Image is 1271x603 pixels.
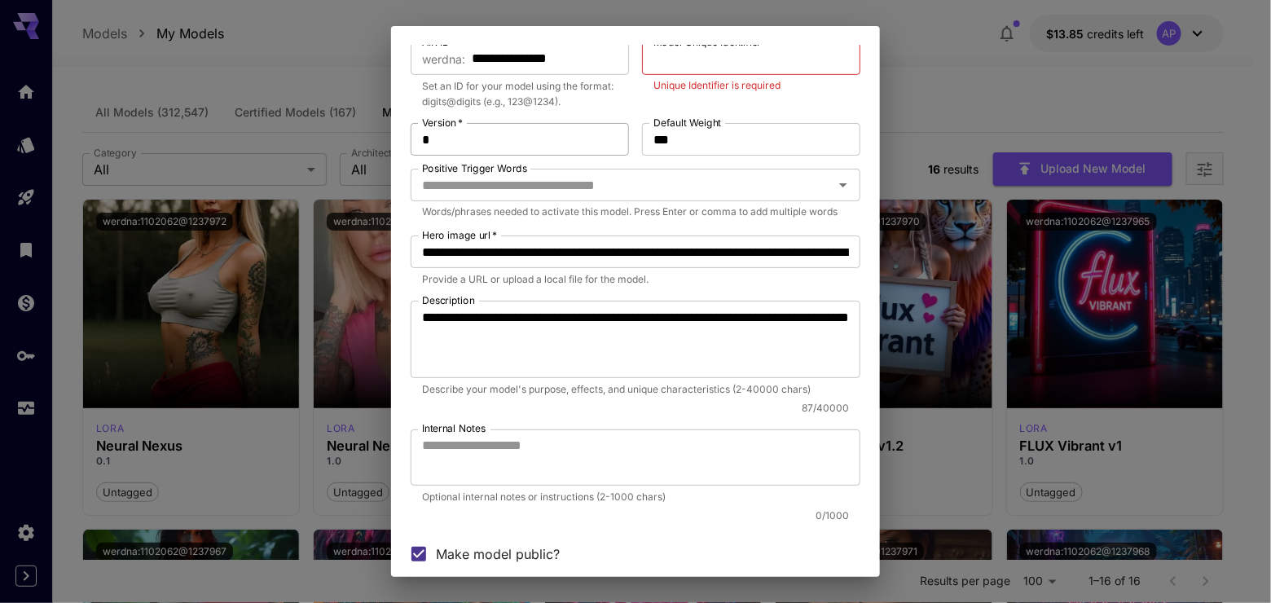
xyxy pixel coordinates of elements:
label: Hero image url [422,228,497,242]
p: Describe your model's purpose, effects, and unique characteristics (2-40000 chars) [422,381,849,398]
p: 0 / 1000 [411,508,849,524]
span: Make model public? [436,544,560,564]
label: Description [422,293,475,307]
button: Open [832,174,855,196]
span: werdna : [422,50,465,68]
p: Words/phrases needed to activate this model. Press Enter or comma to add multiple words [422,204,849,220]
label: Internal Notes [422,422,486,436]
label: Positive Trigger Words [422,161,527,175]
p: Set an ID for your model using the format: digits@digits (e.g., 123@1234). [422,78,618,111]
label: AIR ID [422,35,457,49]
label: Version [422,116,463,130]
p: Unique Identifier is required [653,77,849,94]
label: Model Unique Identifier [653,35,767,49]
p: Provide a URL or upload a local file for the model. [422,271,849,288]
p: Optional internal notes or instructions (2-1000 chars) [422,489,849,505]
p: 87 / 40000 [411,400,849,416]
label: Default Weight [653,116,721,130]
